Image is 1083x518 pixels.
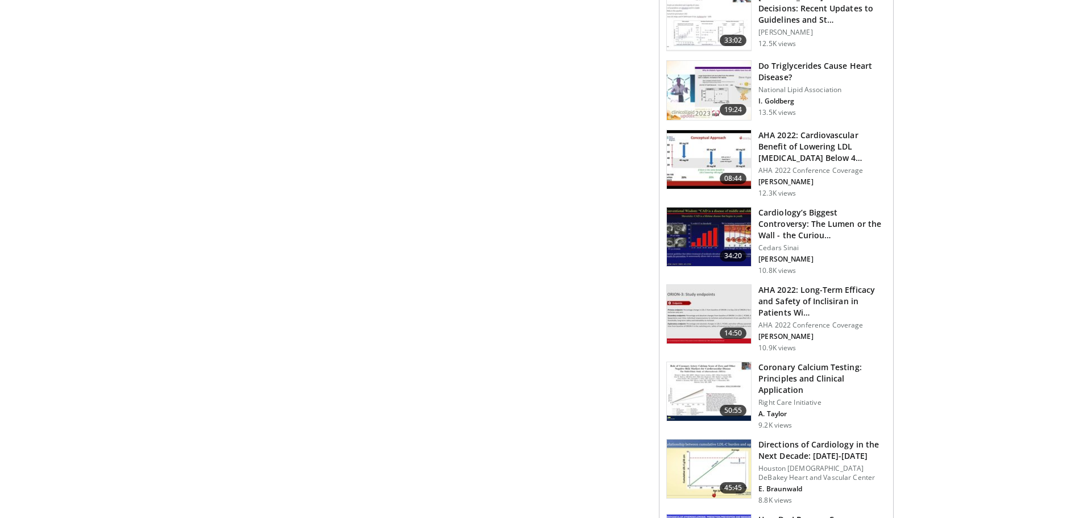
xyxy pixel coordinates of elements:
p: AHA 2022 Conference Coverage [758,166,886,175]
img: 57e95b82-22fd-4603-be8d-6227f654535b.150x105_q85_crop-smart_upscale.jpg [667,440,751,499]
a: 14:50 AHA 2022: Long-Term Efficacy and Safety of Inclisiran in Patients Wi… AHA 2022 Conference C... [666,284,886,353]
p: [PERSON_NAME] [758,332,886,341]
h3: AHA 2022: Cardiovascular Benefit of Lowering LDL [MEDICAL_DATA] Below 4… [758,130,886,164]
img: d453240d-5894-4336-be61-abca2891f366.150x105_q85_crop-smart_upscale.jpg [667,208,751,267]
a: 50:55 Coronary Calcium Testing: Principles and Clinical Application Right Care Initiative A. Tayl... [666,362,886,430]
h3: Do Triglycerides Cause Heart Disease? [758,60,886,83]
a: 45:45 Directions of Cardiology in the Next Decade: [DATE]-[DATE] Houston [DEMOGRAPHIC_DATA] DeBak... [666,439,886,505]
span: 08:44 [720,173,747,184]
p: National Lipid Association [758,85,886,94]
p: I. Goldberg [758,97,886,106]
p: [PERSON_NAME] [758,177,886,187]
a: 08:44 AHA 2022: Cardiovascular Benefit of Lowering LDL [MEDICAL_DATA] Below 4… AHA 2022 Conferenc... [666,130,886,198]
p: 13.5K views [758,108,796,117]
p: 9.2K views [758,421,792,430]
h3: Coronary Calcium Testing: Principles and Clinical Application [758,362,886,396]
img: c75e2ae5-4540-49a9-b2f1-0dc3e954be13.150x105_q85_crop-smart_upscale.jpg [667,362,751,421]
span: 50:55 [720,405,747,416]
p: 8.8K views [758,496,792,505]
p: A. Taylor [758,409,886,418]
p: Houston [DEMOGRAPHIC_DATA] DeBakey Heart and Vascular Center [758,464,886,482]
p: 10.8K views [758,266,796,275]
h3: AHA 2022: Long-Term Efficacy and Safety of Inclisiran in Patients Wi… [758,284,886,318]
p: [PERSON_NAME] [758,255,886,264]
span: 19:24 [720,104,747,115]
p: [PERSON_NAME] [758,28,886,37]
p: 10.9K views [758,343,796,353]
span: 33:02 [720,35,747,46]
p: AHA 2022 Conference Coverage [758,321,886,330]
p: 12.3K views [758,189,796,198]
span: 34:20 [720,250,747,262]
a: 34:20 Cardiology’s Biggest Controversy: The Lumen or the Wall - the Curiou… Cedars Sinai [PERSON_... [666,207,886,275]
p: Right Care Initiative [758,398,886,407]
p: 12.5K views [758,39,796,48]
span: 14:50 [720,328,747,339]
span: 45:45 [720,482,747,494]
img: 63bbd732-cb63-4616-86c2-6f47806bb9bc.150x105_q85_crop-smart_upscale.jpg [667,285,751,344]
img: 0bfdbe78-0a99-479c-8700-0132d420b8cd.150x105_q85_crop-smart_upscale.jpg [667,61,751,120]
h3: Cardiology’s Biggest Controversy: The Lumen or the Wall - the Curiou… [758,207,886,241]
img: 6021ef64-272c-4a88-83aa-0fbd5e7657a0.150x105_q85_crop-smart_upscale.jpg [667,130,751,189]
a: 19:24 Do Triglycerides Cause Heart Disease? National Lipid Association I. Goldberg 13.5K views [666,60,886,121]
p: E. Braunwald [758,484,886,494]
h3: Directions of Cardiology in the Next Decade: [DATE]-[DATE] [758,439,886,462]
p: Cedars Sinai [758,243,886,252]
